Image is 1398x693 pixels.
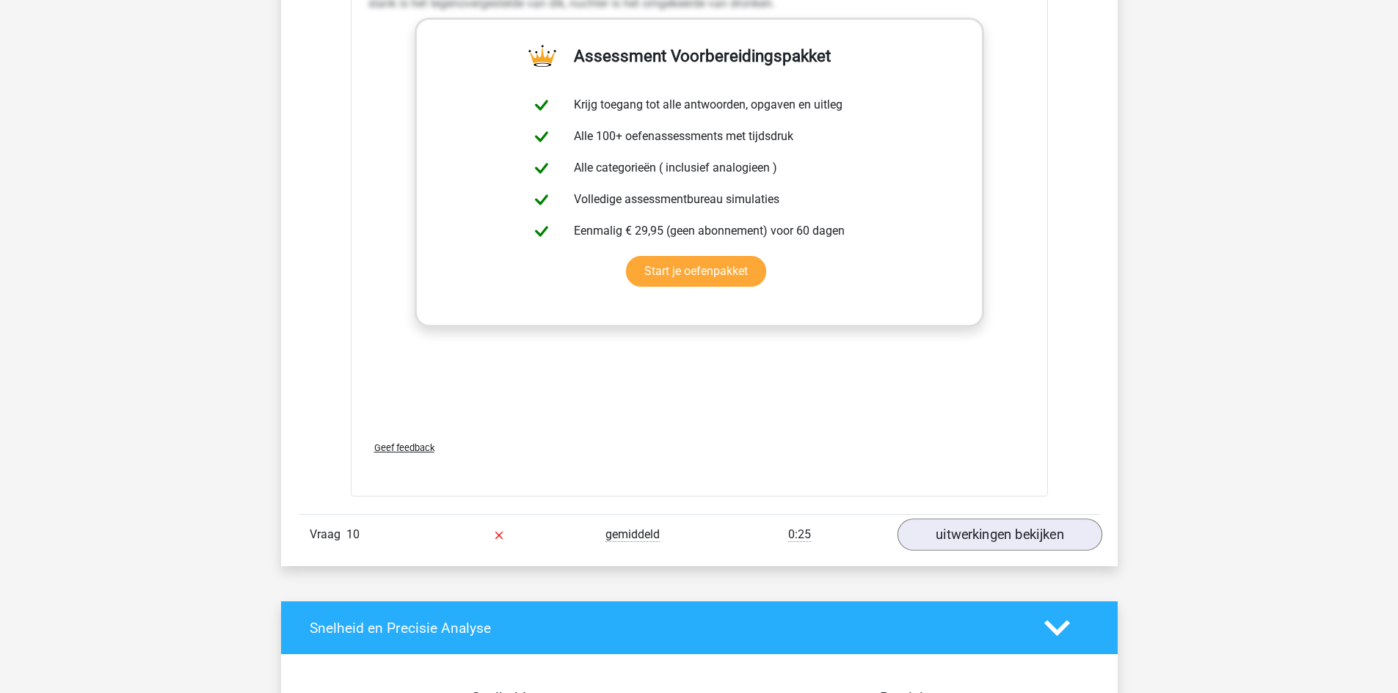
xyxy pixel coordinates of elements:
span: gemiddeld [605,527,660,542]
span: 0:25 [788,527,811,542]
a: Start je oefenpakket [626,256,766,287]
h4: Snelheid en Precisie Analyse [310,620,1022,637]
a: uitwerkingen bekijken [897,518,1102,551]
span: 10 [346,527,360,541]
span: Vraag [310,526,346,543]
span: Geef feedback [374,442,434,453]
